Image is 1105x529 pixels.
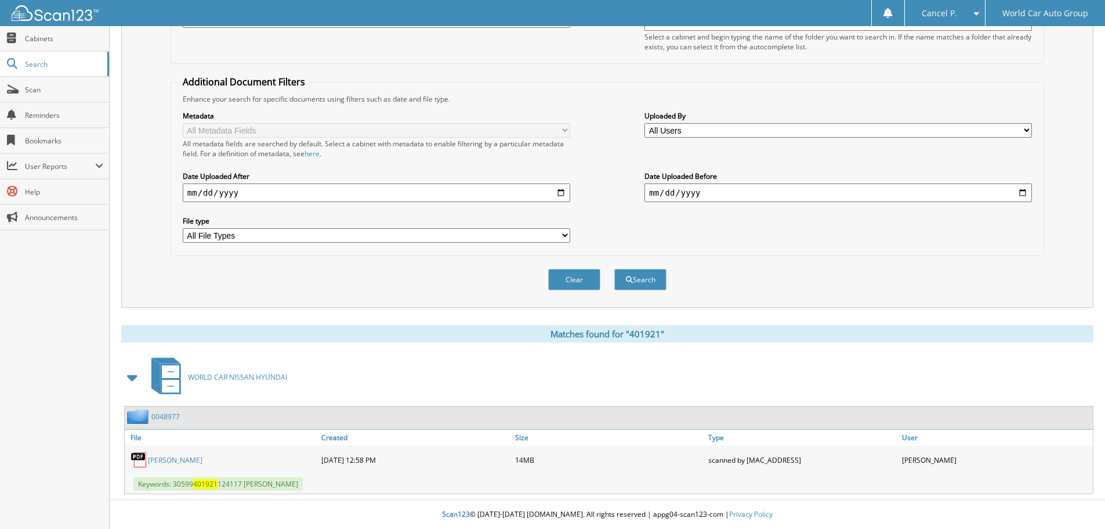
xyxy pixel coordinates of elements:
[25,136,103,146] span: Bookmarks
[25,161,95,171] span: User Reports
[188,372,287,382] span: WORLD CAR NISSAN HYUNDAI
[148,455,202,465] a: [PERSON_NAME]
[127,409,151,424] img: folder2.png
[25,110,103,120] span: Reminders
[318,448,512,472] div: [DATE] 12:58 PM
[151,412,180,422] a: 0048977
[1047,473,1105,529] iframe: Chat Widget
[922,10,957,17] span: Cancel P.
[183,183,570,202] input: start
[644,32,1032,52] div: Select a cabinet and begin typing the name of the folder you want to search in. If the name match...
[899,430,1093,445] a: User
[12,5,99,21] img: scan123-logo-white.svg
[25,213,103,222] span: Announcements
[177,94,1038,104] div: Enhance your search for specific documents using filters such as date and file type.
[512,430,706,445] a: Size
[121,325,1093,343] div: Matches found for "401921"
[177,75,311,88] legend: Additional Document Filters
[125,430,318,445] a: File
[133,477,303,491] span: Keywords: 30599 124117 [PERSON_NAME]
[144,354,287,400] a: WORLD CAR NISSAN HYUNDAI
[25,187,103,197] span: Help
[729,509,773,519] a: Privacy Policy
[644,111,1032,121] label: Uploaded By
[25,59,102,69] span: Search
[305,149,320,159] a: here
[193,479,218,489] span: 401921
[614,269,666,290] button: Search
[25,34,103,44] span: Cabinets
[110,501,1105,529] div: © [DATE]-[DATE] [DOMAIN_NAME]. All rights reserved | appg04-scan123-com |
[25,85,103,95] span: Scan
[548,269,600,290] button: Clear
[183,171,570,181] label: Date Uploaded After
[899,448,1093,472] div: [PERSON_NAME]
[131,451,148,469] img: PDF.png
[644,183,1032,202] input: end
[644,171,1032,181] label: Date Uploaded Before
[705,430,899,445] a: Type
[318,430,512,445] a: Created
[183,139,570,159] div: All metadata fields are searched by default. Select a cabinet with metadata to enable filtering b...
[1002,10,1088,17] span: World Car Auto Group
[183,216,570,226] label: File type
[705,448,899,472] div: scanned by [MAC_ADDRESS]
[512,448,706,472] div: 14MB
[183,111,570,121] label: Metadata
[442,509,470,519] span: Scan123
